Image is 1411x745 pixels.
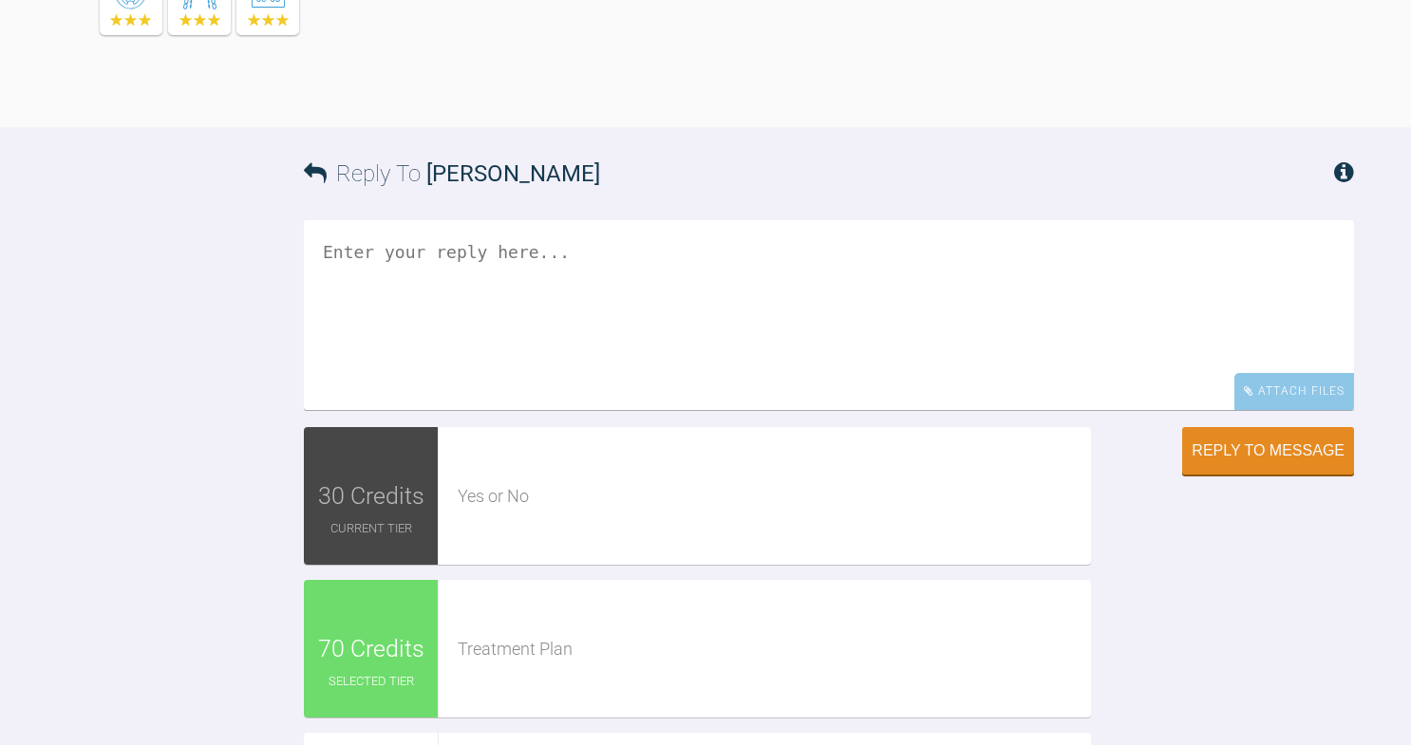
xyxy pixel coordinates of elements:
[1234,373,1354,410] div: Attach Files
[318,630,424,668] span: 70 Credits
[426,160,600,187] span: [PERSON_NAME]
[304,156,600,192] h3: Reply To
[1182,427,1354,475] button: Reply to Message
[458,636,1091,663] div: Treatment Plan
[458,483,1091,511] div: Yes or No
[318,477,424,515] span: 30 Credits
[1192,442,1345,459] div: Reply to Message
